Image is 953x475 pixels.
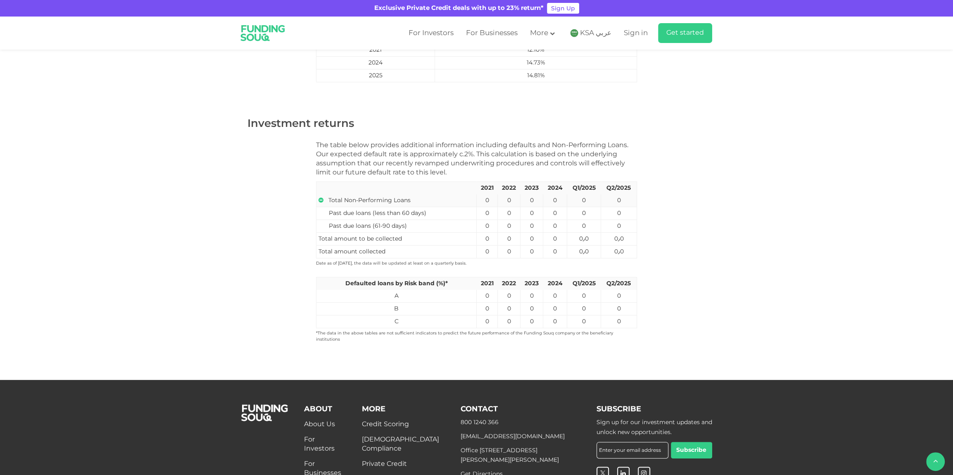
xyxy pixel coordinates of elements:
td: 0 [477,315,498,328]
a: Sign Up [547,3,579,14]
a: Sign in [622,26,648,40]
td: 0 [567,194,601,207]
a: Credit Scoring [362,421,409,427]
div: About [304,405,341,414]
td: Past due loans (61-90 days) [316,220,477,233]
td: B [316,303,477,315]
td: 0 [498,207,520,220]
div: The table below provides additional information including defaults and Non-Performing Loans. Our ... [316,141,637,177]
td: Past due loans (less than 60 days) [316,207,477,220]
p: Office [STREET_ADDRESS][PERSON_NAME][PERSON_NAME] [460,446,575,466]
a: For Investors [406,26,456,40]
td: 0 [520,315,543,328]
td: 0 [477,303,498,315]
td: 0 [477,290,498,303]
td: Total amount to be collected [316,233,477,246]
td: 0 [567,290,601,303]
td: 14.81% [435,69,637,82]
td: 0 [567,303,601,315]
td: Total amount collected [316,246,477,258]
td: 0 [601,290,637,303]
td: 0 [543,246,567,258]
p: *The data in the above tables are not sufficient indicators to predict the future performance of ... [316,330,637,343]
td: 0 [601,207,637,220]
td: 0 [567,315,601,328]
td: 0 [498,290,520,303]
div: Investment returns [247,119,706,129]
th: 2024 [543,277,567,290]
td: 0٫0 [601,233,637,246]
span: Total Non-Performing Loans [328,198,411,203]
td: 0 [498,315,520,328]
td: 0٫0 [567,246,601,258]
span: Get started [666,30,704,36]
span: Contact [460,406,497,413]
td: 0 [520,303,543,315]
a: For Investors [304,437,335,452]
td: A [316,290,477,303]
span: More [362,406,385,413]
th: Q2/2025 [601,277,637,290]
td: C [316,315,477,328]
span: Sign in [624,30,648,37]
td: 0 [498,246,520,258]
th: 2021 [477,182,498,195]
td: 14.73% [435,57,637,69]
td: 2025 [316,69,435,82]
th: 2022 [498,277,520,290]
td: 0 [477,220,498,233]
td: 0 [543,315,567,328]
div: Sign up for our investment updates and unlock new opportunities. [597,418,712,438]
td: 0 [601,315,637,328]
td: 0 [477,194,498,207]
td: 0 [498,220,520,233]
td: 0 [498,303,520,315]
a: About Us [304,421,335,427]
td: 0 [477,207,498,220]
td: 0 [520,233,543,246]
td: 0 [520,207,543,220]
a: Private Credit [362,461,407,467]
img: SA Flag [570,29,578,37]
button: back [926,452,945,471]
td: 0 [520,246,543,258]
td: 0 [601,220,637,233]
td: 0 [520,220,543,233]
td: 0 [543,207,567,220]
td: 0 [567,207,601,220]
td: 0 [477,246,498,258]
div: Subscribe [597,405,712,414]
td: 12.10% [435,44,637,57]
img: FooterLogo [235,397,294,428]
th: Q2/2025 [601,182,637,195]
td: 0 [477,233,498,246]
th: 2023 [520,182,543,195]
td: 2021 [316,44,435,57]
th: Q1/2025 [567,277,601,290]
th: 2021 [477,277,498,290]
p: Date as of [DATE], the data will be updated at least on a quarterly basis. [316,260,637,267]
th: Defaulted loans by Risk band (%)* [316,277,477,290]
a: [EMAIL_ADDRESS][DOMAIN_NAME] [460,434,564,439]
td: 0 [520,194,543,207]
td: 0 [567,220,601,233]
td: 0 [543,303,567,315]
td: 0 [543,290,567,303]
a: [DEMOGRAPHIC_DATA] Compliance [362,437,439,452]
button: Subscribe [671,442,712,458]
th: Q1/2025 [567,182,601,195]
td: 0 [498,194,520,207]
input: Enter your email address [597,442,668,458]
td: 0 [520,290,543,303]
td: 0 [543,220,567,233]
div: Exclusive Private Credit deals with up to 23% return* [374,4,544,13]
th: 2022 [498,182,520,195]
img: Logo [235,18,291,48]
td: 0 [543,194,567,207]
span: More [530,30,548,37]
a: 800 1240 366 [460,420,498,425]
td: 0٫0 [567,233,601,246]
td: 0٫0 [601,246,637,258]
